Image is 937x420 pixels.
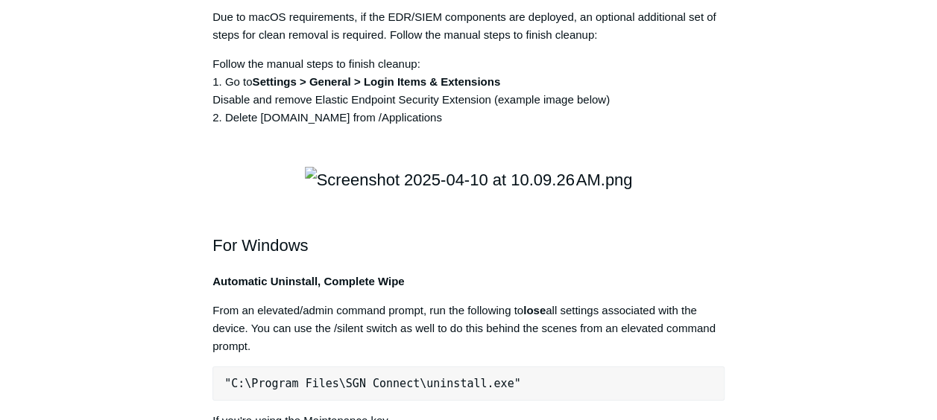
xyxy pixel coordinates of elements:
[212,275,404,287] strong: Automatic Uninstall, Complete Wipe
[224,377,520,390] span: "C:\Program Files\SGN Connect\uninstall.exe"
[253,75,501,88] strong: Settings > General > Login Items & Extensions
[212,55,725,127] p: Follow the manual steps to finish cleanup: 1. Go to Disable and remove Elastic Endpoint Security ...
[523,304,546,316] strong: lose
[212,304,716,352] span: From an elevated/admin command prompt, run the following to all settings associated with the devi...
[305,167,633,193] img: Screenshot 2025-04-10 at 10.09.26 AM.png
[212,206,725,258] h2: For Windows
[212,8,725,44] p: Due to macOS requirements, if the EDR/SIEM components are deployed, an optional additional set of...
